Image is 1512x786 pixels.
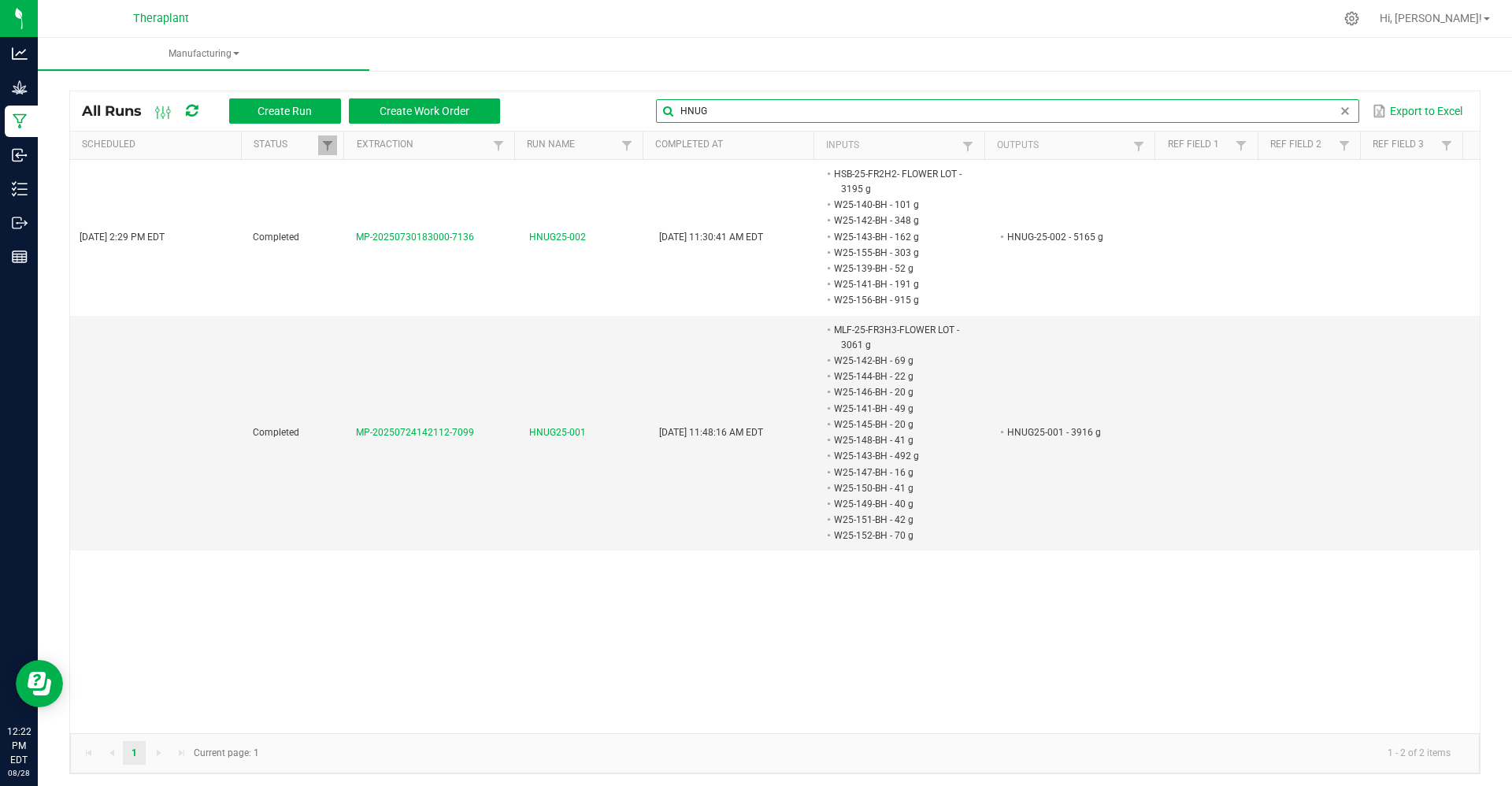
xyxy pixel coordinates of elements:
[659,427,763,438] span: [DATE] 11:48:16 AM EDT
[356,427,474,438] span: MP-20250724142112-7099
[7,725,31,767] p: 12:22 PM EDT
[253,232,299,243] span: Completed
[82,98,512,124] div: All Runs
[832,417,969,432] li: W25-145-BH - 20 g
[357,139,489,151] a: ExtractionSortable
[1380,12,1482,24] span: Hi, [PERSON_NAME]!
[832,480,969,496] li: W25-150-BH - 41 g
[1342,11,1362,26] div: Manage settings
[1270,139,1335,151] a: Ref Field 2Sortable
[12,249,28,265] inline-svg: Reports
[7,767,31,779] p: 08/28
[832,432,969,448] li: W25-148-BH - 41 g
[529,425,586,440] span: HNUG25-001
[16,660,63,707] iframe: Resource center
[12,181,28,197] inline-svg: Inventory
[832,401,969,417] li: W25-141-BH - 49 g
[489,135,508,155] a: Filter
[832,369,969,384] li: W25-144-BH - 22 g
[1005,425,1142,440] li: HNUG25-001 - 3916 g
[380,105,469,117] span: Create Work Order
[832,528,969,543] li: W25-152-BH - 70 g
[527,139,617,151] a: Run NameSortable
[1005,229,1142,245] li: HNUG-25-002 - 5165 g
[1335,135,1354,155] a: Filter
[832,512,969,528] li: W25-151-BH - 42 g
[832,322,969,353] li: MLF-25-FR3H3-FLOWER LOT - 3061 g
[1129,136,1148,156] a: Filter
[832,276,969,292] li: W25-141-BH - 191 g
[832,261,969,276] li: W25-139-BH - 52 g
[229,98,341,124] button: Create Run
[82,139,235,151] a: ScheduledSortable
[832,166,969,197] li: HSB-25-FR2H2- FLOWER LOT - 3195 g
[12,215,28,231] inline-svg: Outbound
[656,99,1359,123] input: Search by Run Name, Extraction, Machine, or Lot Number
[133,12,189,25] span: Theraplant
[659,232,763,243] span: [DATE] 11:30:41 AM EDT
[356,232,474,243] span: MP-20250730183000-7136
[123,741,146,765] a: Page 1
[12,113,28,129] inline-svg: Manufacturing
[832,213,969,228] li: W25-142-BH - 348 g
[1339,105,1351,117] span: clear
[269,740,1463,766] kendo-pager-info: 1 - 2 of 2 items
[12,80,28,95] inline-svg: Grow
[349,98,500,124] button: Create Work Order
[832,496,969,512] li: W25-149-BH - 40 g
[832,245,969,261] li: W25-155-BH - 303 g
[1437,135,1456,155] a: Filter
[318,135,337,155] a: Filter
[12,147,28,163] inline-svg: Inbound
[1232,135,1251,155] a: Filter
[1168,139,1232,151] a: Ref Field 1Sortable
[70,733,1480,773] kendo-pager: Current page: 1
[832,197,969,213] li: W25-140-BH - 101 g
[617,135,636,155] a: Filter
[12,46,28,61] inline-svg: Analytics
[832,229,969,245] li: W25-143-BH - 162 g
[38,38,369,71] a: Manufacturing
[1369,98,1466,124] button: Export to Excel
[253,427,299,438] span: Completed
[1373,139,1437,151] a: Ref Field 3Sortable
[832,353,969,369] li: W25-142-BH - 69 g
[813,132,984,160] th: Inputs
[254,139,318,151] a: StatusSortable
[958,136,977,156] a: Filter
[655,139,807,151] a: Completed AtSortable
[529,230,586,245] span: HNUG25-002
[80,232,165,243] span: [DATE] 2:29 PM EDT
[832,465,969,480] li: W25-147-BH - 16 g
[832,292,969,308] li: W25-156-BH - 915 g
[38,47,369,61] span: Manufacturing
[984,132,1155,160] th: Outputs
[258,105,312,117] span: Create Run
[832,384,969,400] li: W25-146-BH - 20 g
[832,448,969,464] li: W25-143-BH - 492 g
